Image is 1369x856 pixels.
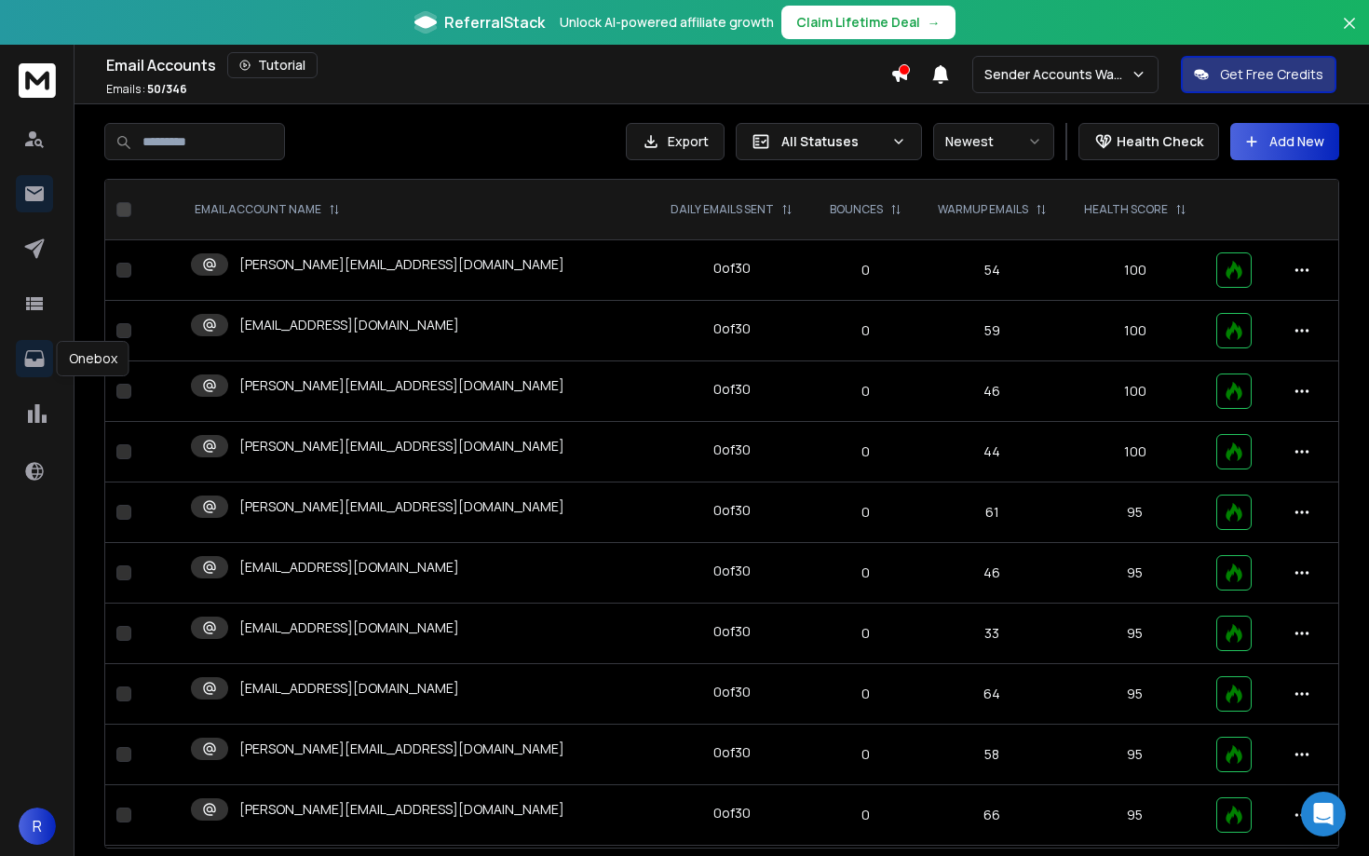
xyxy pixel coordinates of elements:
p: 0 [823,321,908,340]
td: 100 [1065,240,1205,301]
div: 0 of 30 [713,622,751,641]
td: 33 [919,604,1065,664]
td: 44 [919,422,1065,482]
p: BOUNCES [830,202,883,217]
td: 46 [919,361,1065,422]
td: 95 [1065,604,1205,664]
button: Tutorial [227,52,318,78]
div: 0 of 30 [713,683,751,701]
p: [PERSON_NAME][EMAIL_ADDRESS][DOMAIN_NAME] [239,740,564,758]
td: 95 [1065,664,1205,725]
p: [EMAIL_ADDRESS][DOMAIN_NAME] [239,316,459,334]
div: Email Accounts [106,52,890,78]
td: 95 [1065,482,1205,543]
div: EMAIL ACCOUNT NAME [195,202,340,217]
span: 50 / 346 [147,81,187,97]
div: 0 of 30 [713,501,751,520]
div: 0 of 30 [713,743,751,762]
p: [PERSON_NAME][EMAIL_ADDRESS][DOMAIN_NAME] [239,497,564,516]
td: 66 [919,785,1065,846]
p: All Statuses [781,132,884,151]
td: 64 [919,664,1065,725]
p: DAILY EMAILS SENT [671,202,774,217]
p: 0 [823,685,908,703]
button: Claim Lifetime Deal→ [781,6,956,39]
p: Get Free Credits [1220,65,1323,84]
p: [EMAIL_ADDRESS][DOMAIN_NAME] [239,558,459,577]
p: [PERSON_NAME][EMAIL_ADDRESS][DOMAIN_NAME] [239,800,564,819]
td: 95 [1065,785,1205,846]
p: WARMUP EMAILS [938,202,1028,217]
td: 100 [1065,301,1205,361]
p: 0 [823,261,908,279]
div: 0 of 30 [713,804,751,822]
p: 0 [823,503,908,522]
p: 0 [823,745,908,764]
p: [PERSON_NAME][EMAIL_ADDRESS][DOMAIN_NAME] [239,376,564,395]
button: Get Free Credits [1181,56,1336,93]
button: R [19,808,56,845]
div: 0 of 30 [713,319,751,338]
button: Export [626,123,725,160]
p: 0 [823,564,908,582]
span: ReferralStack [444,11,545,34]
td: 58 [919,725,1065,785]
p: 0 [823,806,908,824]
p: Sender Accounts Warmup [984,65,1131,84]
td: 100 [1065,422,1205,482]
div: 0 of 30 [713,259,751,278]
button: Health Check [1078,123,1219,160]
button: Close banner [1337,11,1362,56]
span: → [928,13,941,32]
p: Emails : [106,82,187,97]
td: 59 [919,301,1065,361]
p: [EMAIL_ADDRESS][DOMAIN_NAME] [239,618,459,637]
div: Open Intercom Messenger [1301,792,1346,836]
p: HEALTH SCORE [1084,202,1168,217]
td: 95 [1065,725,1205,785]
p: 0 [823,382,908,401]
td: 95 [1065,543,1205,604]
div: 0 of 30 [713,441,751,459]
p: 0 [823,442,908,461]
p: [PERSON_NAME][EMAIL_ADDRESS][DOMAIN_NAME] [239,255,564,274]
td: 100 [1065,361,1205,422]
button: Newest [933,123,1054,160]
td: 61 [919,482,1065,543]
td: 54 [919,240,1065,301]
div: 0 of 30 [713,562,751,580]
div: Onebox [57,341,129,376]
p: [EMAIL_ADDRESS][DOMAIN_NAME] [239,679,459,698]
p: Unlock AI-powered affiliate growth [560,13,774,32]
td: 46 [919,543,1065,604]
p: [PERSON_NAME][EMAIL_ADDRESS][DOMAIN_NAME] [239,437,564,455]
p: Health Check [1117,132,1203,151]
div: 0 of 30 [713,380,751,399]
button: Add New [1230,123,1339,160]
p: 0 [823,624,908,643]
